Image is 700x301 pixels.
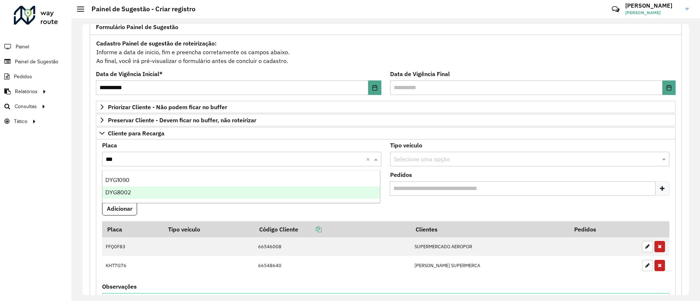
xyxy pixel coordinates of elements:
th: Código Cliente [254,221,411,237]
span: Priorizar Cliente - Não podem ficar no buffer [108,104,227,110]
button: Adicionar [102,202,137,215]
td: 66548640 [254,256,411,275]
th: Clientes [411,221,569,237]
h2: Painel de Sugestão - Criar registro [84,5,195,13]
td: FFQ0F83 [102,237,163,256]
div: Informe a data de inicio, fim e preencha corretamente os campos abaixo. Ao final, você irá pré-vi... [96,39,676,66]
th: Placa [102,221,163,237]
th: Tipo veículo [163,221,254,237]
span: Relatórios [15,88,38,95]
a: Contato Rápido [608,1,623,17]
span: Painel de Sugestão [15,58,58,66]
a: Priorizar Cliente - Não podem ficar no buffer [96,101,676,113]
span: Formulário Painel de Sugestão [96,24,178,30]
span: Clear all [366,155,372,163]
span: Pedidos [14,73,32,80]
label: Pedidos [390,170,412,179]
span: Cliente para Recarga [108,130,164,136]
a: Copiar [298,226,322,233]
button: Choose Date [662,80,676,95]
td: [PERSON_NAME] SUPERMERCA [411,256,569,275]
label: Tipo veículo [390,141,422,150]
span: Consultas [15,103,37,110]
td: 66546008 [254,237,411,256]
label: Placa [102,141,117,150]
span: DYG1090 [105,177,129,183]
span: DYG8002 [105,189,131,195]
label: Data de Vigência Final [390,70,450,78]
h3: [PERSON_NAME] [625,2,680,9]
a: Cliente para Recarga [96,127,676,139]
button: Choose Date [368,80,381,95]
span: Painel [16,43,29,51]
a: Preservar Cliente - Devem ficar no buffer, não roteirizar [96,114,676,126]
label: Data de Vigência Inicial [96,70,163,78]
ng-dropdown-panel: Options list [102,170,380,203]
strong: Cadastro Painel de sugestão de roteirização: [96,40,217,47]
span: [PERSON_NAME] [625,9,680,16]
span: Preservar Cliente - Devem ficar no buffer, não roteirizar [108,117,256,123]
td: KHT7G76 [102,256,163,275]
span: Tático [14,118,27,125]
td: SUPERMERCADO AEROPOR [411,237,569,256]
label: Observações [102,282,137,291]
th: Pedidos [569,221,638,237]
